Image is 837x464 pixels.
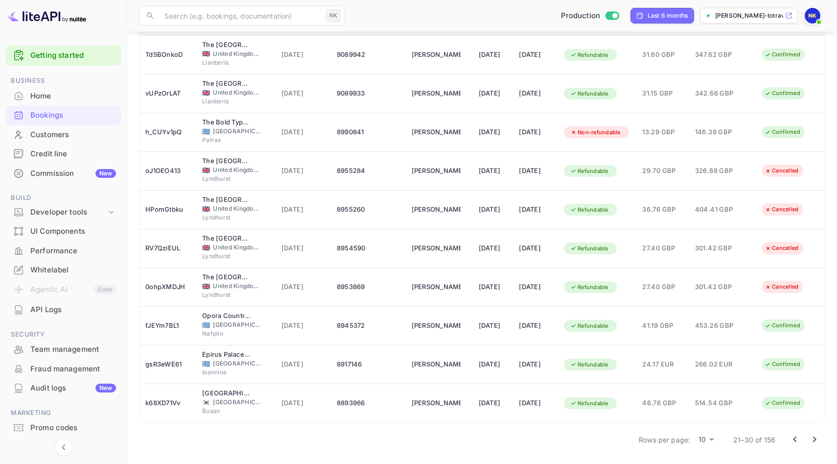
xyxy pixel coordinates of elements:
span: [GEOGRAPHIC_DATA], Republic of [213,398,262,407]
div: Cancelled [758,281,805,293]
div: Refundable [564,397,615,410]
span: Patras [202,136,251,145]
span: Greece [202,361,210,367]
div: ⌘K [326,9,341,22]
div: [DATE] [519,163,552,179]
span: Busan [202,407,251,415]
div: Customers [30,129,116,141]
div: API Logs [30,304,116,316]
span: [DATE] [281,359,325,370]
div: TdSBOnkoD [145,47,190,63]
div: [DATE] [479,124,508,140]
div: New [95,169,116,178]
a: Customers [6,125,121,144]
span: 31.60 GBP [642,49,683,60]
span: [DATE] [281,282,325,293]
div: 8953869 [337,279,400,295]
span: United Kingdom of [GEOGRAPHIC_DATA] and [GEOGRAPHIC_DATA] [213,243,262,252]
div: [DATE] [519,47,552,63]
div: 8954590 [337,241,400,256]
a: Audit logsNew [6,379,121,397]
span: 29.70 GBP [642,166,683,176]
span: Lyndhurst [202,213,251,222]
span: United Kingdom of Great Britain and Northern Ireland [202,206,210,212]
span: [DATE] [281,88,325,99]
span: [GEOGRAPHIC_DATA] [213,359,262,368]
p: 21–30 of 156 [733,435,775,445]
span: Build [6,193,121,203]
span: Greece [202,322,210,328]
button: Go to previous page [785,430,805,449]
div: [DATE] [519,86,552,101]
div: [DATE] [479,279,508,295]
div: [DATE] [479,241,508,256]
div: vUPzOrLAT [145,86,190,101]
div: Customers [6,125,121,145]
span: United Kingdom of [GEOGRAPHIC_DATA] and [GEOGRAPHIC_DATA] [213,49,262,58]
div: [DATE] [479,202,508,218]
div: Credit line [30,148,116,160]
div: Samuel Collins [412,47,461,63]
span: United Kingdom of Great Britain and Northern Ireland [202,283,210,290]
span: Security [6,329,121,340]
div: The Crown Manor House Hotel [202,156,251,166]
span: [DATE] [281,204,325,215]
span: Ioannina [202,368,251,377]
div: Bookings [30,110,116,121]
span: Korea, Republic of [202,399,210,406]
span: United Kingdom of [GEOGRAPHIC_DATA] and [GEOGRAPHIC_DATA] [213,204,262,213]
span: [DATE] [281,127,325,138]
span: Lyndhurst [202,252,251,261]
span: United Kingdom of [GEOGRAPHIC_DATA] and [GEOGRAPHIC_DATA] [213,166,262,174]
span: 266.02 EUR [695,359,744,370]
div: Epirus Palace Congress & Spa [202,350,251,360]
span: [DATE] [281,49,325,60]
span: 31.15 GBP [642,88,683,99]
div: Whitelabel [30,265,116,276]
div: 8955260 [337,202,400,218]
a: Team management [6,340,121,358]
div: Confirmed [758,126,807,138]
span: Nafplio [202,329,251,338]
div: Debbie Bradley [412,279,461,295]
div: Debbie Bradley [412,241,461,256]
div: k68XD71Vv [145,395,190,411]
span: Greece [202,128,210,135]
div: Last 6 months [648,11,688,20]
a: Whitelabel [6,261,121,279]
div: API Logs [6,300,121,319]
div: Opora Country Living [202,311,251,321]
div: [DATE] [479,318,508,334]
span: 347.62 GBP [695,49,744,60]
div: Katerina Kampa [412,318,461,334]
span: 13.29 GBP [642,127,683,138]
div: Home [30,91,116,102]
div: 8945372 [337,318,400,334]
span: 27.40 GBP [642,282,683,293]
div: h_CUYv1pQ [145,124,190,140]
div: 9089933 [337,86,400,101]
span: United Kingdom of [GEOGRAPHIC_DATA] and [GEOGRAPHIC_DATA] [213,282,262,291]
span: [GEOGRAPHIC_DATA] [213,320,262,329]
span: 453.26 GBP [695,320,744,331]
span: 46.76 GBP [642,398,683,409]
div: Refundable [564,243,615,255]
span: 36.76 GBP [642,204,683,215]
div: Refundable [564,281,615,293]
a: Performance [6,242,121,260]
button: Go to next page [805,430,824,449]
a: Getting started [30,50,116,61]
span: [GEOGRAPHIC_DATA] [213,127,262,136]
div: [DATE] [479,395,508,411]
div: gsR3eWE61 [145,357,190,372]
div: Credit line [6,145,121,164]
div: 8893966 [337,395,400,411]
span: 27.40 GBP [642,243,683,254]
div: fJEYm7BL1 [145,318,190,334]
div: HPomGtbku [145,202,190,218]
span: 301.42 GBP [695,243,744,254]
div: Cancelled [758,203,805,216]
div: Switch to Sandbox mode [557,10,623,22]
div: Refundable [564,204,615,216]
span: United Kingdom of Great Britain and Northern Ireland [202,244,210,251]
